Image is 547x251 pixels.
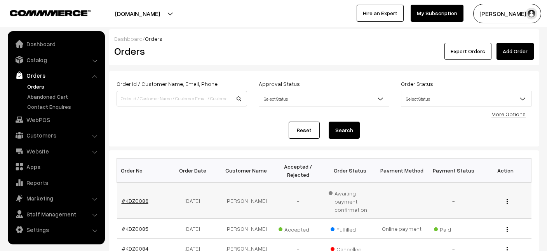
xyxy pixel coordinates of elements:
[331,223,369,234] span: Fulfilled
[10,191,102,205] a: Marketing
[272,183,324,219] td: -
[169,219,220,239] td: [DATE]
[25,82,102,91] a: Orders
[411,5,463,22] a: My Subscription
[10,160,102,174] a: Apps
[259,92,389,106] span: Select Status
[491,111,526,117] a: More Options
[25,103,102,111] a: Contact Enquires
[220,219,272,239] td: [PERSON_NAME]
[10,113,102,127] a: WebPOS
[220,183,272,219] td: [PERSON_NAME]
[145,35,162,42] span: Orders
[428,159,479,183] th: Payment Status
[10,207,102,221] a: Staff Management
[401,80,433,88] label: Order Status
[279,223,317,234] span: Accepted
[272,159,324,183] th: Accepted / Rejected
[10,8,78,17] a: COMMMERCE
[10,223,102,237] a: Settings
[10,176,102,190] a: Reports
[117,91,247,106] input: Order Id / Customer Name / Customer Email / Customer Phone
[10,53,102,67] a: Catalog
[329,122,360,139] button: Search
[259,80,300,88] label: Approval Status
[259,91,389,106] span: Select Status
[507,199,508,204] img: Menu
[401,92,531,106] span: Select Status
[114,45,246,57] h2: Orders
[10,37,102,51] a: Dashboard
[117,159,169,183] th: Order No
[496,43,534,60] a: Add Order
[473,4,541,23] button: [PERSON_NAME] S…
[122,197,148,204] a: #KDZ0086
[169,159,220,183] th: Order Date
[117,80,218,88] label: Order Id / Customer Name, Email, Phone
[25,92,102,101] a: Abandoned Cart
[329,187,371,214] span: Awaiting payment confirmation
[10,68,102,82] a: Orders
[88,4,187,23] button: [DOMAIN_NAME]
[10,128,102,142] a: Customers
[376,159,427,183] th: Payment Method
[434,223,473,234] span: Paid
[122,225,148,232] a: #KDZ0085
[220,159,272,183] th: Customer Name
[428,183,479,219] td: -
[114,35,534,43] div: /
[526,8,537,19] img: user
[479,159,531,183] th: Action
[401,91,531,106] span: Select Status
[324,159,376,183] th: Order Status
[169,183,220,219] td: [DATE]
[357,5,404,22] a: Hire an Expert
[10,10,91,16] img: COMMMERCE
[289,122,320,139] a: Reset
[376,219,427,239] td: Online payment
[444,43,491,60] button: Export Orders
[10,144,102,158] a: Website
[114,35,143,42] a: Dashboard
[507,227,508,232] img: Menu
